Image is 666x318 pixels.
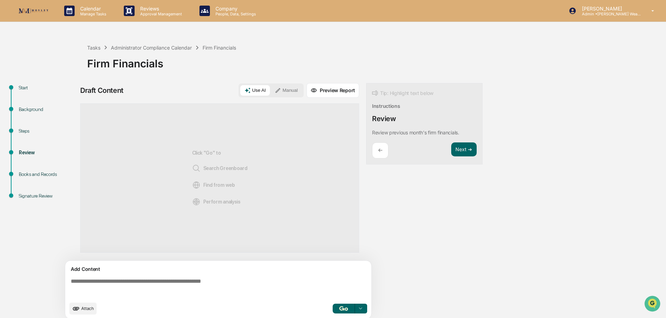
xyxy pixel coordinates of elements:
[19,171,76,178] div: Books and Records
[372,89,433,97] div: Tip: Highlight text below
[203,45,236,51] div: Firm Financials
[644,295,663,314] iframe: Open customer support
[210,6,259,12] p: Company
[51,89,56,94] div: 🗄️
[240,85,270,96] button: Use AI
[7,15,127,26] p: How can we help?
[4,98,47,111] a: 🔎Data Lookup
[75,12,110,16] p: Manage Tasks
[4,85,48,98] a: 🖐️Preclearance
[69,118,84,124] span: Pylon
[135,12,186,16] p: Approval Management
[81,306,94,311] span: Attach
[19,149,76,156] div: Review
[111,45,192,51] div: Administrator Compliance Calendar
[19,84,76,91] div: Start
[24,60,88,66] div: We're available if you need us!
[192,164,200,172] img: Search
[451,142,477,157] button: Next ➔
[192,198,241,206] span: Perform analysis
[75,6,110,12] p: Calendar
[576,12,641,16] p: Admin • [PERSON_NAME] Wealth
[372,103,400,109] div: Instructions
[19,192,76,200] div: Signature Review
[192,164,248,172] span: Search Greenboard
[119,56,127,64] button: Start new chat
[576,6,641,12] p: [PERSON_NAME]
[14,101,44,108] span: Data Lookup
[372,130,459,135] p: Review previous month's firm financials.
[271,85,302,96] button: Manual
[87,45,100,51] div: Tasks
[7,102,13,108] div: 🔎
[24,53,114,60] div: Start new chat
[7,53,20,66] img: 1746055101610-c473b297-6a78-478c-a979-82029cc54cd1
[14,88,45,95] span: Preclearance
[339,306,348,311] img: Go
[80,86,123,95] div: Draft Content
[87,52,663,70] div: Firm Financials
[49,118,84,124] a: Powered byPylon
[372,114,396,123] div: Review
[17,6,50,15] img: logo
[48,85,89,98] a: 🗄️Attestations
[7,89,13,94] div: 🖐️
[135,6,186,12] p: Reviews
[210,12,259,16] p: People, Data, Settings
[333,304,355,313] button: Go
[192,198,200,206] img: Analysis
[192,115,248,241] div: Click "Go" to
[69,303,97,315] button: upload document
[58,88,86,95] span: Attestations
[378,147,383,154] p: ←
[192,181,235,189] span: Find from web
[192,181,200,189] img: Web
[19,106,76,113] div: Background
[69,265,367,273] div: Add Content
[306,83,359,98] button: Preview Report
[19,127,76,135] div: Steps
